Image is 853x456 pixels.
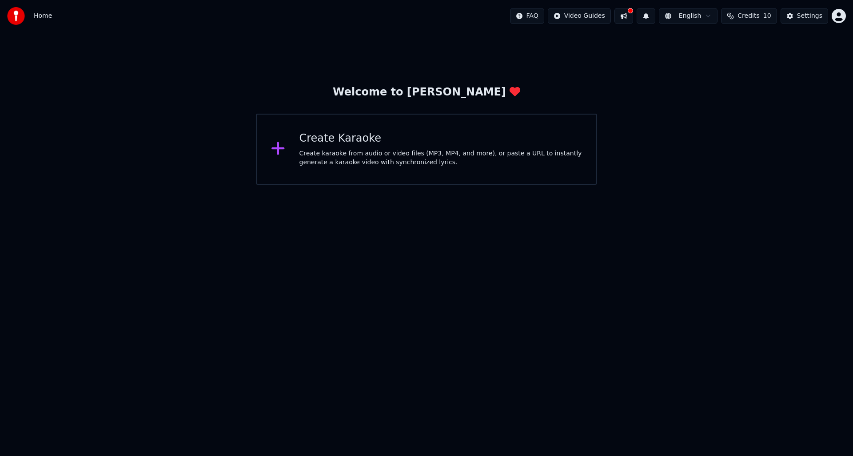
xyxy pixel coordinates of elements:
[797,12,822,20] div: Settings
[333,85,520,99] div: Welcome to [PERSON_NAME]
[781,8,828,24] button: Settings
[548,8,611,24] button: Video Guides
[7,7,25,25] img: youka
[721,8,777,24] button: Credits10
[34,12,52,20] nav: breadcrumb
[299,149,582,167] div: Create karaoke from audio or video files (MP3, MP4, and more), or paste a URL to instantly genera...
[763,12,771,20] span: 10
[299,131,582,146] div: Create Karaoke
[510,8,544,24] button: FAQ
[34,12,52,20] span: Home
[737,12,759,20] span: Credits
